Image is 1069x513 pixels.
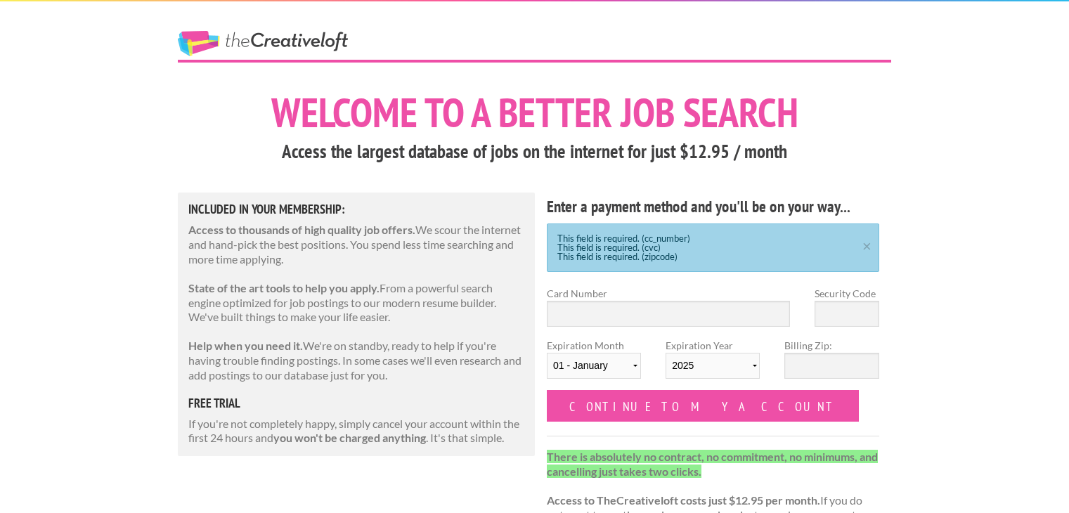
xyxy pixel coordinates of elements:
select: Expiration Month [547,353,641,379]
p: We scour the internet and hand-pick the best positions. You spend less time searching and more ti... [188,223,524,266]
h1: Welcome to a better job search [178,92,891,133]
h5: Included in Your Membership: [188,203,524,216]
select: Expiration Year [666,353,760,379]
a: The Creative Loft [178,31,348,56]
h5: free trial [188,397,524,410]
a: × [858,240,876,249]
label: Expiration Month [547,338,641,390]
h4: Enter a payment method and you'll be on your way... [547,195,879,218]
strong: Access to thousands of high quality job offers. [188,223,415,236]
strong: Help when you need it. [188,339,303,352]
label: Billing Zip: [784,338,879,353]
strong: State of the art tools to help you apply. [188,281,380,294]
label: Security Code [815,286,879,301]
div: This field is required. (cc_number) This field is required. (cvc) This field is required. (zipcode) [547,223,879,272]
p: From a powerful search engine optimized for job postings to our modern resume builder. We've buil... [188,281,524,325]
label: Card Number [547,286,790,301]
strong: you won't be charged anything [273,431,426,444]
strong: Access to TheCreativeloft costs just $12.95 per month. [547,493,820,507]
p: We're on standby, ready to help if you're having trouble finding postings. In some cases we'll ev... [188,339,524,382]
label: Expiration Year [666,338,760,390]
p: If you're not completely happy, simply cancel your account within the first 24 hours and . It's t... [188,417,524,446]
input: Continue to my account [547,390,859,422]
strong: There is absolutely no contract, no commitment, no minimums, and cancelling just takes two clicks. [547,450,878,478]
h3: Access the largest database of jobs on the internet for just $12.95 / month [178,138,891,165]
